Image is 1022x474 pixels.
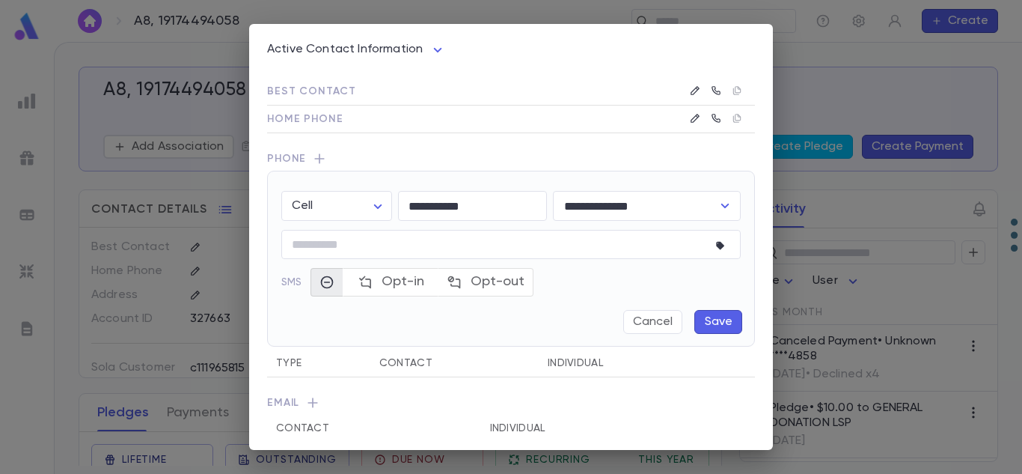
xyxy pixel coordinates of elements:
button: Cancel [623,310,682,334]
button: Open [715,195,735,216]
span: Email [267,395,755,415]
span: Home Phone [267,114,343,124]
div: Active Contact Information [267,38,447,61]
button: Save [694,310,742,334]
th: Individual [481,415,701,443]
span: Best Contact [267,86,356,97]
p: SMS [281,275,310,290]
span: Cell [292,200,313,212]
span: Opt-in [382,270,424,294]
button: Opt-out [438,268,533,297]
th: Contact [370,350,539,377]
th: Individual [539,350,712,377]
th: Contact [267,415,481,443]
span: Active Contact Information [267,43,423,55]
div: Cell [281,192,392,221]
button: Opt-in [343,268,438,297]
th: Type [267,350,370,377]
span: Phone [267,151,755,171]
span: Opt-out [471,270,524,294]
